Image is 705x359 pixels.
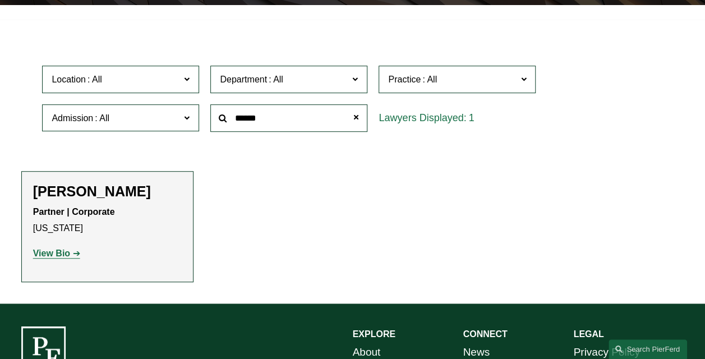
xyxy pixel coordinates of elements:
[609,339,687,359] a: Search this site
[353,329,395,339] strong: EXPLORE
[33,248,70,258] strong: View Bio
[52,75,86,84] span: Location
[468,112,474,123] span: 1
[33,204,182,237] p: [US_STATE]
[33,183,182,200] h2: [PERSON_NAME]
[33,207,115,217] strong: Partner | Corporate
[220,75,267,84] span: Department
[52,113,93,123] span: Admission
[463,329,507,339] strong: CONNECT
[388,75,421,84] span: Practice
[573,329,603,339] strong: LEGAL
[33,248,80,258] a: View Bio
